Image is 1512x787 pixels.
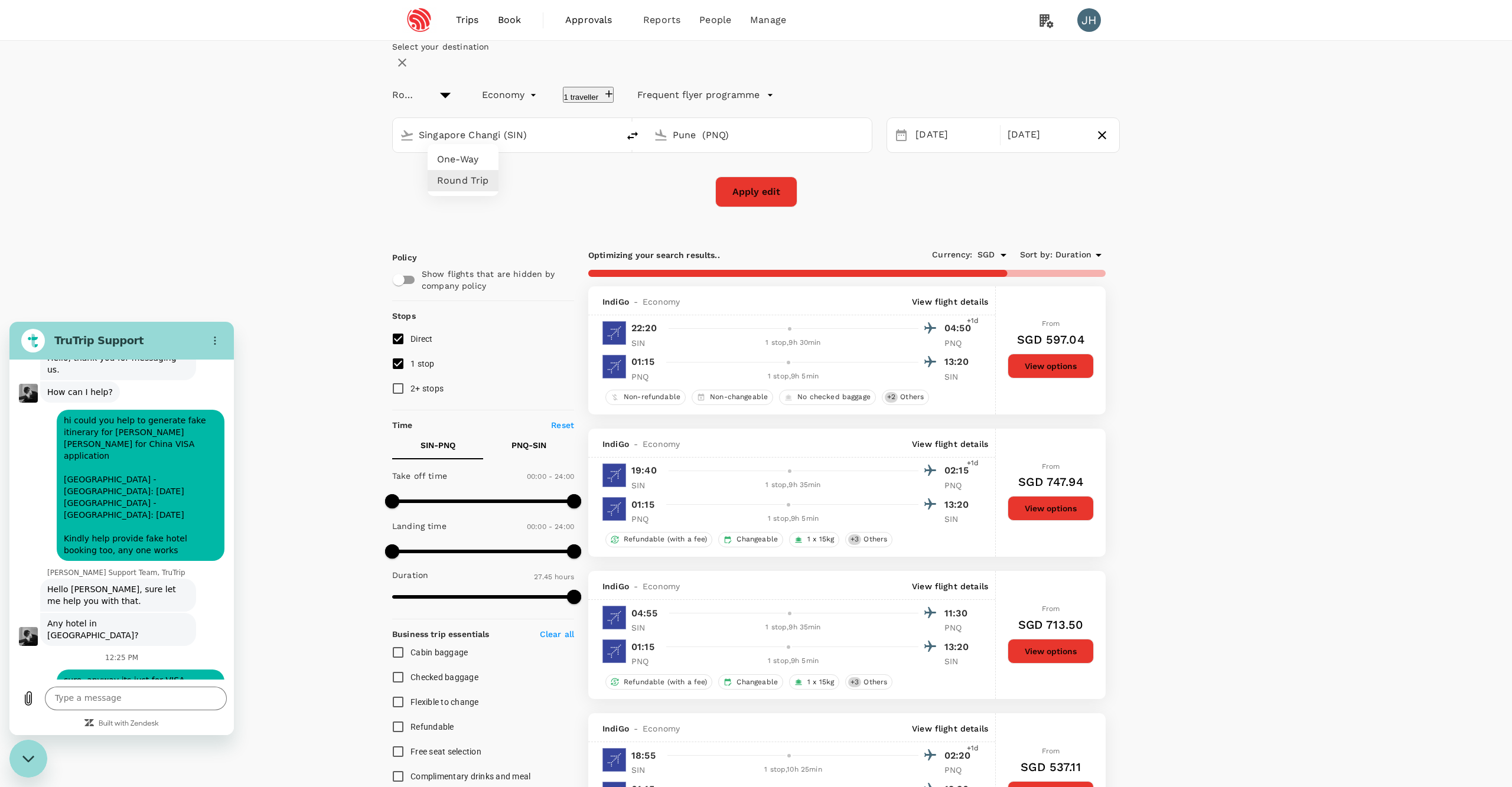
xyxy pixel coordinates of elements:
img: 6E [602,321,626,345]
img: 6E [602,463,626,487]
p: View flight details [912,296,988,308]
span: + 2 [885,392,898,402]
li: Round Trip [428,170,498,191]
input: Depart from [419,126,594,144]
span: IndiGo [602,296,629,308]
iframe: Button to launch messaging window, conversation in progress [9,740,47,778]
p: SIN - PNQ [421,439,455,451]
p: Clear all [540,628,574,640]
div: 1 stop , 9h 30min [668,337,918,349]
button: Upload file [7,365,31,388]
span: +1d [967,315,979,327]
span: - [629,296,643,308]
p: 13:20 [944,498,974,512]
p: 18:55 [631,749,656,763]
p: Frequent flyer programme [637,88,760,102]
div: [DATE] [911,123,998,146]
span: Manage [750,13,786,27]
span: 1 stop [410,359,435,368]
div: [DATE] [1003,123,1090,146]
button: View options [1008,496,1094,521]
h6: SGD 597.04 [1017,330,1084,349]
span: Refundable (with a fee) [619,534,712,544]
span: Duration [1055,249,1091,262]
p: 04:50 [944,321,974,335]
p: View flight details [912,723,988,734]
span: IndiGo [602,438,629,450]
span: Sort by : [1020,249,1052,262]
button: Apply edit [715,177,797,207]
span: Refundable [410,722,454,732]
span: Changeable [732,677,783,687]
p: 12:25 PM [96,331,129,341]
div: 1 stop , 10h 25min [668,764,918,776]
p: Take off time [392,470,447,482]
span: Changeable [732,534,783,544]
p: Show flights that are hidden by company policy [422,268,566,292]
button: View options [1008,354,1094,378]
span: + 3 [848,534,861,544]
h6: SGD 747.94 [1018,472,1083,491]
button: View options [1008,639,1094,664]
p: SIN [944,513,974,525]
span: sure, anyway its just for VISA application [50,348,213,381]
span: People [699,13,731,27]
span: From [1042,462,1060,471]
p: 01:15 [631,498,654,512]
span: Economy [643,438,680,450]
p: 22:20 [631,321,657,335]
p: PNQ [631,513,661,525]
p: SIN [631,622,661,633]
img: 6E [602,355,626,378]
span: Economy [643,296,680,308]
span: Others [895,392,928,402]
span: Cabin baggage [410,648,468,657]
span: Economy [643,723,680,734]
a: Built with Zendesk: Visit the Zendesk website in a new tab [89,399,149,406]
li: One-Way [428,149,498,170]
span: Economy [643,580,680,592]
p: PNQ [944,764,974,776]
span: IndiGo [602,580,629,592]
span: Currency : [932,249,972,262]
p: 02:20 [944,749,974,763]
button: delete [618,122,647,150]
p: 04:55 [631,606,657,621]
span: Non-changeable [705,392,773,402]
button: Open [610,133,612,136]
p: PNQ - SIN [511,439,546,451]
span: Approvals [565,13,624,27]
h6: SGD 537.11 [1021,757,1081,776]
button: Open [863,133,866,136]
span: No checked baggage [793,392,875,402]
span: From [1042,319,1060,328]
p: Duration [392,569,428,581]
span: Others [859,534,892,544]
span: Checked baggage [410,672,478,682]
span: - [629,723,643,734]
div: Select your destination [392,41,1120,53]
p: Time [392,419,413,431]
img: 6E [602,606,626,629]
span: - [629,438,643,450]
div: 1 stop , 9h 5min [668,371,918,383]
p: SIN [631,764,661,776]
p: SIN [631,337,661,349]
span: Non-refundable [619,392,685,402]
span: Others [859,677,892,687]
span: Trips [456,13,479,27]
div: Round Trip [392,86,432,105]
button: 1 traveller [563,87,614,103]
div: 1 stop , 9h 5min [668,655,918,667]
p: 11:30 [944,606,974,621]
p: 02:15 [944,463,974,478]
p: PNQ [944,337,974,349]
div: 1 stop , 9h 35min [668,622,918,633]
p: 13:20 [944,355,974,369]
